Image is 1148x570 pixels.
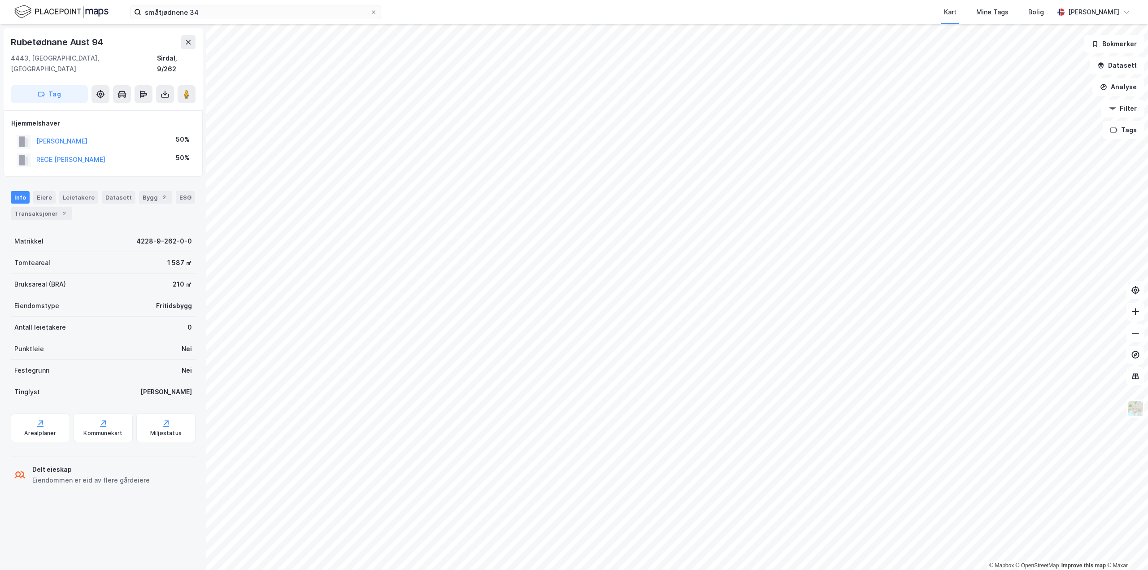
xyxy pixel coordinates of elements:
div: Eiere [33,191,56,204]
div: 2 [60,209,69,218]
div: Kart [944,7,957,17]
button: Tags [1103,121,1144,139]
div: Sirdal, 9/262 [157,53,196,74]
iframe: Chat Widget [1103,527,1148,570]
div: Transaksjoner [11,207,72,220]
div: Punktleie [14,344,44,354]
div: Miljøstatus [150,430,182,437]
div: Bolig [1028,7,1044,17]
div: 0 [187,322,192,333]
div: Fritidsbygg [156,300,192,311]
div: 1 587 ㎡ [167,257,192,268]
div: 2 [160,193,169,202]
div: Kontrollprogram for chat [1103,527,1148,570]
div: [PERSON_NAME] [140,387,192,397]
div: ESG [176,191,195,204]
div: Mine Tags [976,7,1009,17]
div: [PERSON_NAME] [1068,7,1119,17]
div: 50% [176,152,190,163]
div: Leietakere [59,191,98,204]
div: 210 ㎡ [173,279,192,290]
div: Eiendommen er eid av flere gårdeiere [32,475,150,486]
div: Bygg [139,191,172,204]
input: Søk på adresse, matrikkel, gårdeiere, leietakere eller personer [141,5,370,19]
button: Filter [1101,100,1144,117]
div: Nei [182,365,192,376]
div: Rubetødnane Aust 94 [11,35,105,49]
div: Eiendomstype [14,300,59,311]
div: 50% [176,134,190,145]
div: Delt eieskap [32,464,150,475]
button: Bokmerker [1084,35,1144,53]
a: Improve this map [1061,562,1106,569]
button: Analyse [1092,78,1144,96]
img: Z [1127,400,1144,417]
div: Nei [182,344,192,354]
div: Tomteareal [14,257,50,268]
img: logo.f888ab2527a4732fd821a326f86c7f29.svg [14,4,109,20]
div: 4443, [GEOGRAPHIC_DATA], [GEOGRAPHIC_DATA] [11,53,157,74]
div: Info [11,191,30,204]
div: Datasett [102,191,135,204]
div: Hjemmelshaver [11,118,195,129]
button: Tag [11,85,88,103]
a: OpenStreetMap [1016,562,1059,569]
div: Tinglyst [14,387,40,397]
a: Mapbox [989,562,1014,569]
div: 4228-9-262-0-0 [136,236,192,247]
div: Festegrunn [14,365,49,376]
div: Arealplaner [24,430,56,437]
div: Matrikkel [14,236,43,247]
button: Datasett [1090,57,1144,74]
div: Kommunekart [83,430,122,437]
div: Bruksareal (BRA) [14,279,66,290]
div: Antall leietakere [14,322,66,333]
